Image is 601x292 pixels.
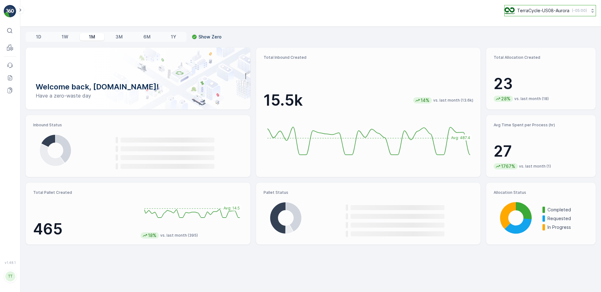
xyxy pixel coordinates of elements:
p: Total Inbound Created [264,55,473,60]
p: 6M [143,34,151,40]
p: Total Pallet Created [33,190,136,195]
p: Welcome back, [DOMAIN_NAME]! [36,82,240,92]
p: vs. last month (395) [160,233,198,238]
p: Inbound Status [33,123,243,128]
p: Allocation Status [494,190,588,195]
p: 1M [89,34,95,40]
p: 1Y [171,34,176,40]
p: 1W [62,34,68,40]
p: 23 [494,74,588,93]
p: 15.5k [264,91,303,110]
p: Completed [547,207,588,213]
p: vs. last month (1) [519,164,551,169]
p: 1D [36,34,41,40]
span: v 1.48.1 [4,261,16,264]
p: Total Allocation Created [494,55,588,60]
p: 28% [501,96,511,102]
p: Show Zero [198,34,222,40]
p: 3M [116,34,123,40]
button: TT [4,266,16,287]
p: TerraCycle-US08-Aurora [517,8,569,14]
button: TerraCycle-US08-Aurora(-05:00) [504,5,596,16]
p: Avg Time Spent per Process (hr) [494,123,588,128]
p: vs. last month (13.6k) [433,98,473,103]
p: ( -05:00 ) [572,8,587,13]
p: Pallet Status [264,190,473,195]
img: image_ci7OI47.png [505,7,515,14]
img: logo [4,5,16,18]
p: Have a zero-waste day [36,92,240,99]
p: 465 [33,220,136,239]
p: 1767% [501,163,516,169]
p: vs. last month (18) [514,96,549,101]
p: 14% [420,97,430,103]
p: Requested [547,215,588,222]
p: 18% [147,232,157,239]
div: TT [5,271,15,281]
p: In Progress [547,224,588,230]
p: 27 [494,142,588,161]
